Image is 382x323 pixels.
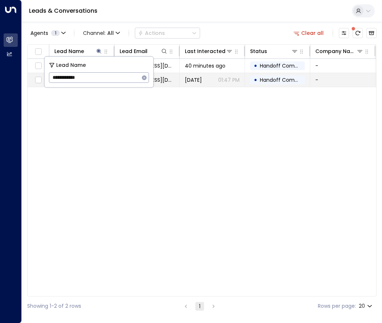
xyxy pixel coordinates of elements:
span: Toggle select all [34,47,43,56]
span: 1 [51,30,60,36]
button: Archived Leads [366,28,377,38]
div: Lead Name [54,47,84,56]
span: Channel: [80,28,123,38]
div: Lead Email [120,47,168,56]
button: Channel:All [80,28,123,38]
span: 40 minutes ago [185,62,225,69]
span: Handoff Completed [260,62,311,69]
td: - [310,59,375,73]
button: Agents1 [27,28,68,38]
span: All [107,30,114,36]
div: Lead Email [120,47,148,56]
span: Yesterday [185,76,202,84]
button: Clear all [291,28,327,38]
div: Last Interacted [185,47,225,56]
div: • [254,74,257,86]
span: Toggle select row [34,76,43,85]
span: Handoff Completed [260,76,311,84]
button: Customize [339,28,349,38]
a: Leads & Conversations [29,7,97,15]
div: Showing 1-2 of 2 rows [27,302,81,310]
div: Company Name [315,47,364,56]
div: Lead Name [54,47,103,56]
div: Status [250,47,267,56]
span: Lead Name [56,61,86,69]
div: Company Name [315,47,356,56]
div: 20 [359,301,374,311]
p: 01:47 PM [218,76,240,84]
div: Actions [138,30,165,36]
td: - [310,73,375,87]
span: Agents [30,31,48,36]
label: Rows per page: [318,302,356,310]
button: Actions [135,28,200,39]
span: Toggle select row [34,61,43,70]
div: • [254,60,257,72]
div: Status [250,47,298,56]
div: Button group with a nested menu [135,28,200,39]
div: Last Interacted [185,47,233,56]
button: page 1 [195,302,204,311]
nav: pagination navigation [181,302,218,311]
span: There are new threads available. Refresh the grid to view the latest updates. [353,28,363,38]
